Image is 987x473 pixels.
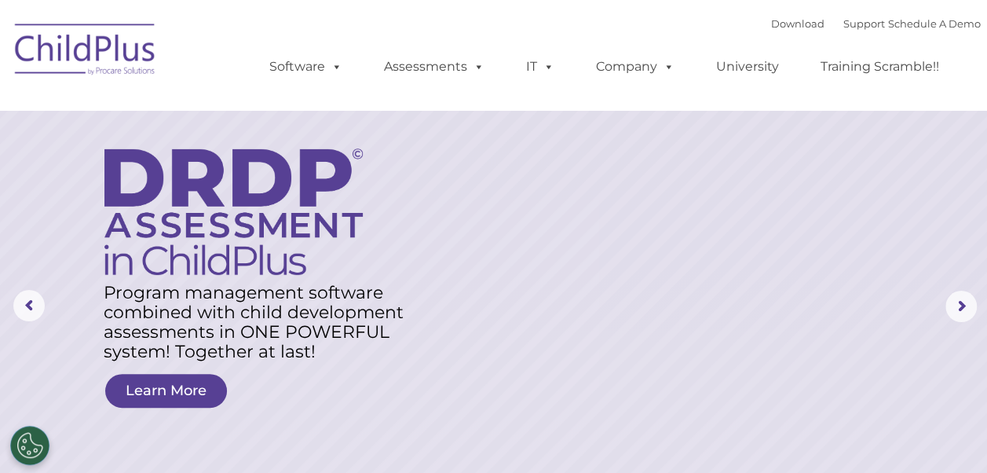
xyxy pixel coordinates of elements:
[254,51,358,82] a: Software
[771,17,981,30] font: |
[10,426,49,465] button: Cookies Settings
[368,51,500,82] a: Assessments
[771,17,824,30] a: Download
[218,104,266,115] span: Last name
[700,51,795,82] a: University
[805,51,955,82] a: Training Scramble!!
[218,168,285,180] span: Phone number
[7,13,164,91] img: ChildPlus by Procare Solutions
[510,51,570,82] a: IT
[888,17,981,30] a: Schedule A Demo
[104,148,363,275] img: DRDP Assessment in ChildPlus
[580,51,690,82] a: Company
[104,283,419,361] rs-layer: Program management software combined with child development assessments in ONE POWERFUL system! T...
[843,17,885,30] a: Support
[105,374,227,408] a: Learn More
